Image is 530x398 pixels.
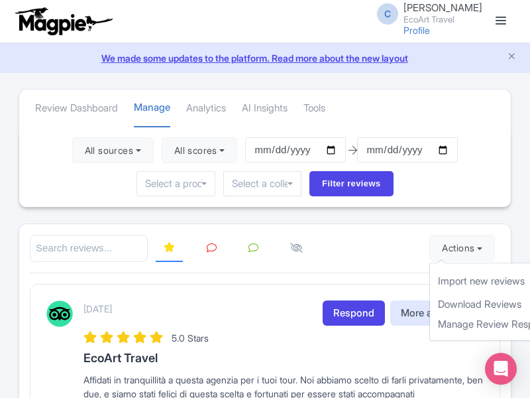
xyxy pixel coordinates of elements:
[323,300,385,326] a: Respond
[72,137,154,164] button: All sources
[186,90,226,127] a: Analytics
[242,90,288,127] a: AI Insights
[369,3,482,24] a: C [PERSON_NAME] EcoArt Travel
[35,90,118,127] a: Review Dashboard
[485,353,517,385] div: Open Intercom Messenger
[303,90,325,127] a: Tools
[134,90,170,127] a: Manage
[83,302,112,316] p: [DATE]
[83,352,484,365] h3: EcoArt Travel
[507,50,517,65] button: Close announcement
[232,178,293,190] input: Select a collection
[8,51,522,65] a: We made some updates to the platform. Read more about the new layout
[377,3,398,25] span: C
[145,178,206,190] input: Select a product
[403,15,482,24] small: EcoArt Travel
[429,235,495,261] button: Actions
[162,137,238,164] button: All scores
[403,25,430,36] a: Profile
[172,332,209,344] span: 5.0 Stars
[309,171,394,196] input: Filter reviews
[46,300,73,327] img: Tripadvisor Logo
[390,300,484,326] button: More actions
[30,235,148,262] input: Search reviews...
[12,7,115,36] img: logo-ab69f6fb50320c5b225c76a69d11143b.png
[403,1,482,14] span: [PERSON_NAME]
